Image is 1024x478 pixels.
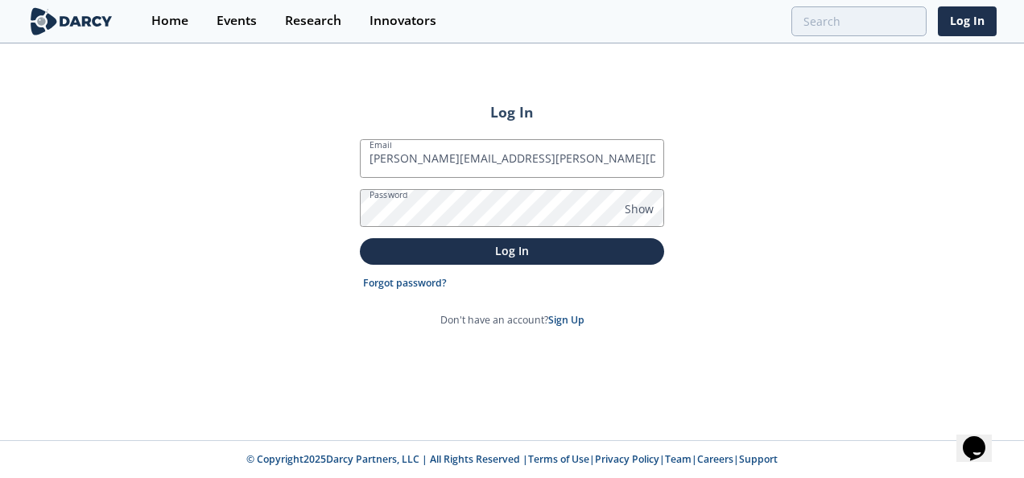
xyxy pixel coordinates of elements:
p: Don't have an account? [440,313,584,328]
a: Sign Up [548,313,584,327]
a: Privacy Policy [595,452,659,466]
div: Research [285,14,341,27]
p: © Copyright 2025 Darcy Partners, LLC | All Rights Reserved | | | | | [122,452,902,467]
a: Terms of Use [528,452,589,466]
input: Advanced Search [791,6,927,36]
div: Home [151,14,188,27]
img: logo-wide.svg [27,7,115,35]
span: Show [625,200,654,217]
a: Careers [697,452,733,466]
div: Innovators [370,14,436,27]
button: Log In [360,238,664,265]
label: Email [370,138,392,151]
a: Support [739,452,778,466]
h2: Log In [360,101,664,122]
p: Log In [371,242,653,259]
div: Events [217,14,257,27]
iframe: chat widget [956,414,1008,462]
label: Password [370,188,408,201]
a: Log In [938,6,997,36]
a: Forgot password? [363,276,447,291]
a: Team [665,452,692,466]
